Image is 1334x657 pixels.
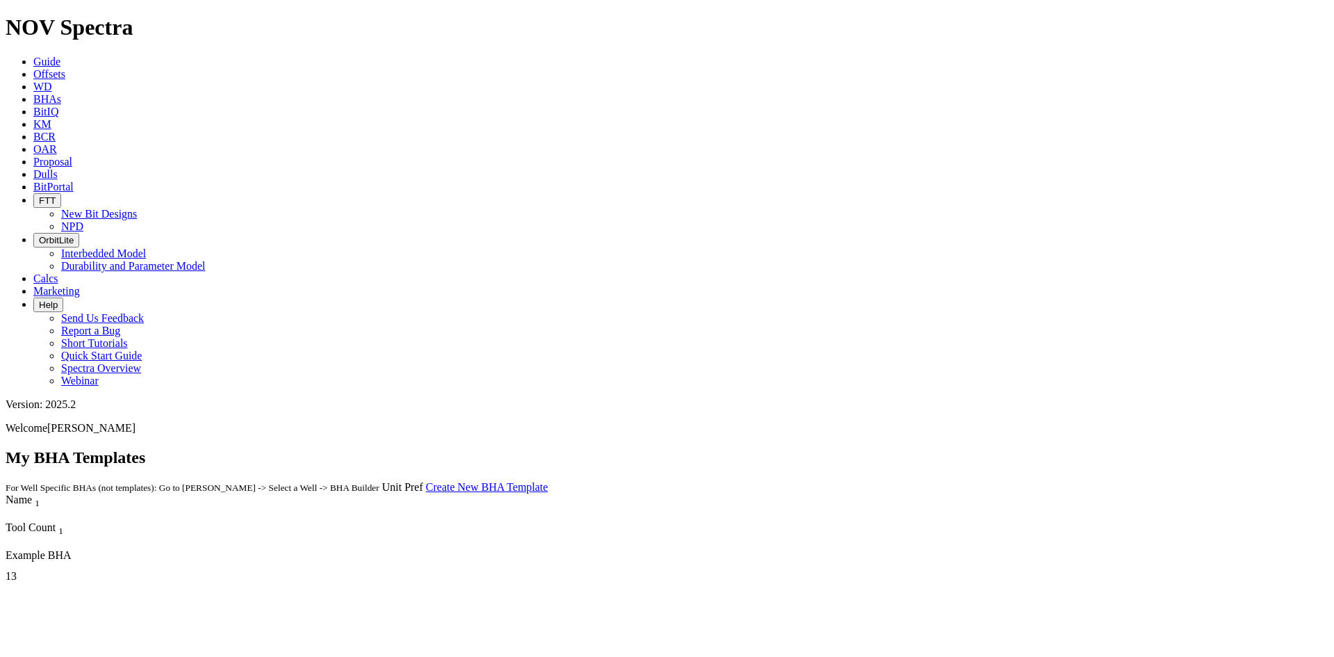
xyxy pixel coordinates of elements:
[61,325,120,336] a: Report a Bug
[6,570,655,583] div: 13
[39,195,56,206] span: FTT
[426,481,548,493] a: Create New BHA Template
[61,248,146,259] a: Interbedded Model
[61,362,141,374] a: Spectra Overview
[33,143,57,155] a: OAR
[61,337,128,349] a: Short Tutorials
[33,168,58,180] a: Dulls
[33,118,51,130] a: KM
[6,15,1328,40] h1: NOV Spectra
[33,273,58,284] a: Calcs
[61,220,83,232] a: NPD
[39,235,74,245] span: OrbitLite
[6,482,379,493] small: For Well Specific BHAs (not templates): Go to [PERSON_NAME] -> Select a Well -> BHA Builder
[33,285,80,297] a: Marketing
[6,509,655,521] div: Column Menu
[6,494,655,521] div: Sort None
[39,300,58,310] span: Help
[61,208,137,220] a: New Bit Designs
[61,260,206,272] a: Durability and Parameter Model
[33,181,74,193] a: BitPortal
[6,398,1328,411] div: Version: 2025.2
[33,193,61,208] button: FTT
[33,131,56,143] a: BCR
[6,537,655,549] div: Column Menu
[33,233,79,248] button: OrbitLite
[47,422,135,434] span: [PERSON_NAME]
[6,494,655,509] div: Name Sort None
[35,498,40,508] sub: 1
[33,93,61,105] a: BHAs
[6,521,56,533] span: Tool Count
[6,448,1328,467] h2: My BHA Templates
[6,549,655,562] div: Example BHA
[33,106,58,117] a: BitIQ
[61,350,142,362] a: Quick Start Guide
[58,521,63,533] span: Sort None
[61,312,144,324] a: Send Us Feedback
[58,526,63,536] sub: 1
[33,156,72,168] a: Proposal
[33,56,60,67] a: Guide
[6,494,32,505] span: Name
[6,521,655,537] div: Tool Count Sort None
[35,494,40,505] span: Sort None
[33,68,65,80] a: Offsets
[6,521,655,549] div: Sort None
[33,298,63,312] button: Help
[61,375,99,387] a: Webinar
[6,422,1328,435] p: Welcome
[33,81,52,92] a: WD
[382,481,423,493] a: Unit Pref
